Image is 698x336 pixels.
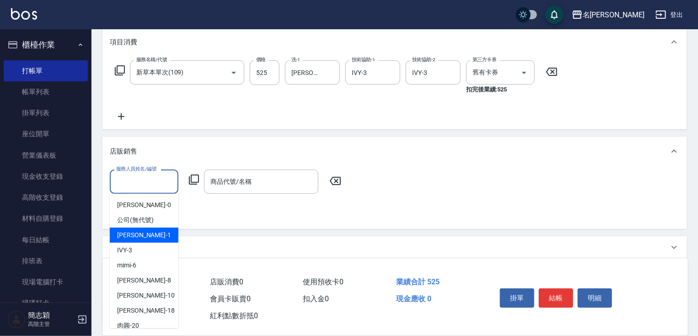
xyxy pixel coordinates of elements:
[4,251,88,272] a: 排班表
[102,137,687,166] div: 店販銷售
[110,147,137,156] p: 店販銷售
[117,306,175,315] span: [PERSON_NAME] -18
[291,56,300,63] label: 洗-1
[4,166,88,187] a: 現金收支登錄
[396,294,431,303] span: 現金應收 0
[4,60,88,81] a: 打帳單
[28,320,75,328] p: 高階主管
[117,261,136,270] span: mimi -6
[136,56,167,63] label: 服務名稱/代號
[500,288,534,308] button: 掛單
[568,5,648,24] button: 名[PERSON_NAME]
[352,56,375,63] label: 技術協助-1
[4,102,88,123] a: 掛單列表
[4,293,88,314] a: 掃碼打卡
[539,288,573,308] button: 結帳
[117,321,139,331] span: 肉圓 -20
[117,230,171,240] span: [PERSON_NAME] -1
[4,123,88,144] a: 座位開單
[117,276,171,285] span: [PERSON_NAME] -8
[578,288,612,308] button: 明細
[303,277,344,286] span: 使用預收卡 0
[652,6,687,23] button: 登出
[4,208,88,229] a: 材料自購登錄
[472,56,496,63] label: 第三方卡券
[4,229,88,251] a: 每日結帳
[116,165,156,172] label: 服務人員姓名/編號
[303,294,329,303] span: 扣入金 0
[4,187,88,208] a: 高階收支登錄
[517,65,532,80] button: Open
[117,215,154,225] span: 公司 (無代號)
[7,310,26,329] img: Person
[102,236,687,258] div: 預收卡販賣
[545,5,564,24] button: save
[117,245,132,255] span: IVY -3
[117,291,175,300] span: [PERSON_NAME] -10
[412,56,435,63] label: 技術協助-2
[210,311,258,320] span: 紅利點數折抵 0
[117,200,171,210] span: [PERSON_NAME] -0
[102,27,687,57] div: 項目消費
[226,65,241,80] button: Open
[466,85,540,94] p: 扣完後業績: 525
[210,294,251,303] span: 會員卡販賣 0
[4,33,88,57] button: 櫃檯作業
[110,37,137,47] p: 項目消費
[210,277,243,286] span: 店販消費 0
[4,145,88,166] a: 營業儀表板
[4,272,88,293] a: 現場電腦打卡
[28,311,75,320] h5: 簡志穎
[4,81,88,102] a: 帳單列表
[583,9,644,21] div: 名[PERSON_NAME]
[11,8,37,20] img: Logo
[256,56,266,63] label: 價格
[396,277,440,286] span: 業績合計 525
